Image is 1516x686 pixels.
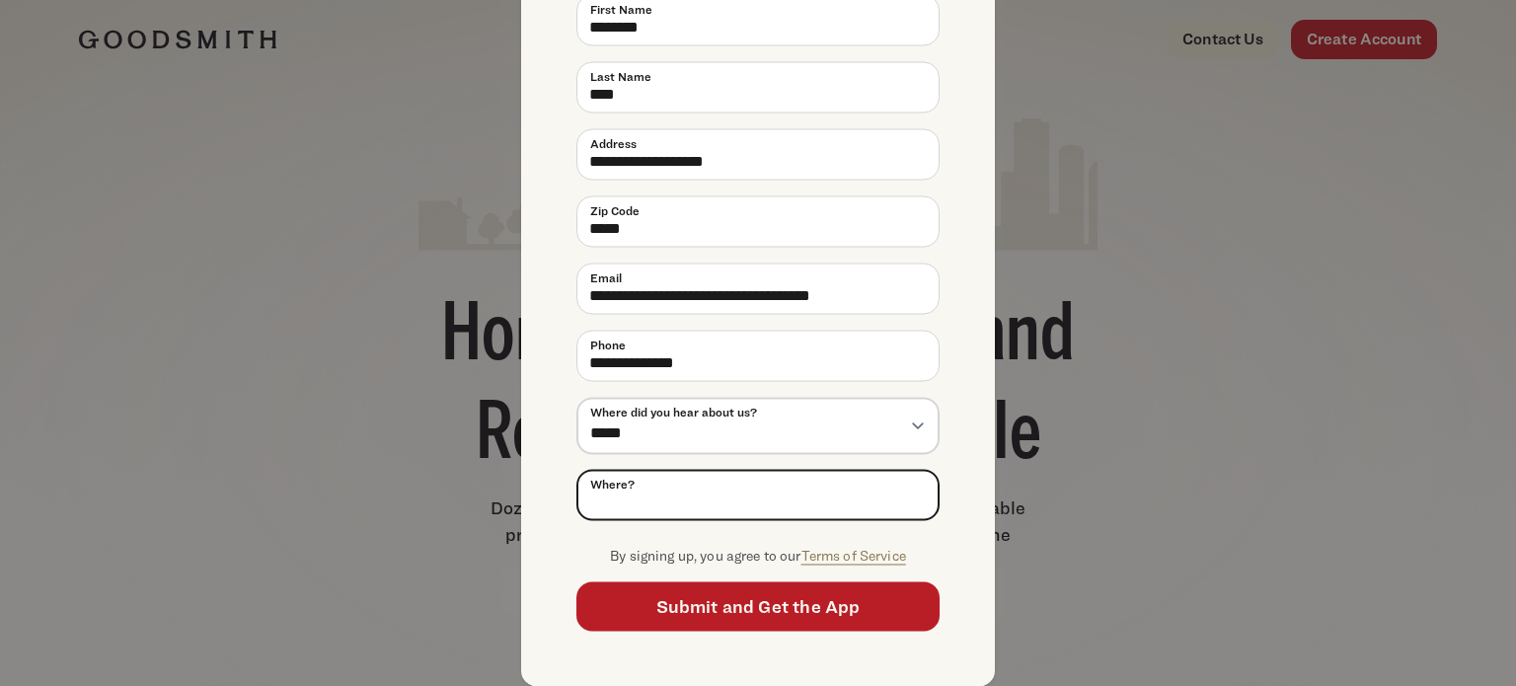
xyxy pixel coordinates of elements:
[590,403,757,420] span: Where did you hear about us?
[590,336,626,353] span: Phone
[576,544,940,567] p: By signing up, you agree to our
[801,546,906,563] a: Terms of Service
[590,67,651,85] span: Last Name
[590,268,622,286] span: Email
[576,582,940,632] button: Submit and Get the App
[590,201,640,219] span: Zip Code
[590,134,637,152] span: Address
[590,475,635,493] span: Where?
